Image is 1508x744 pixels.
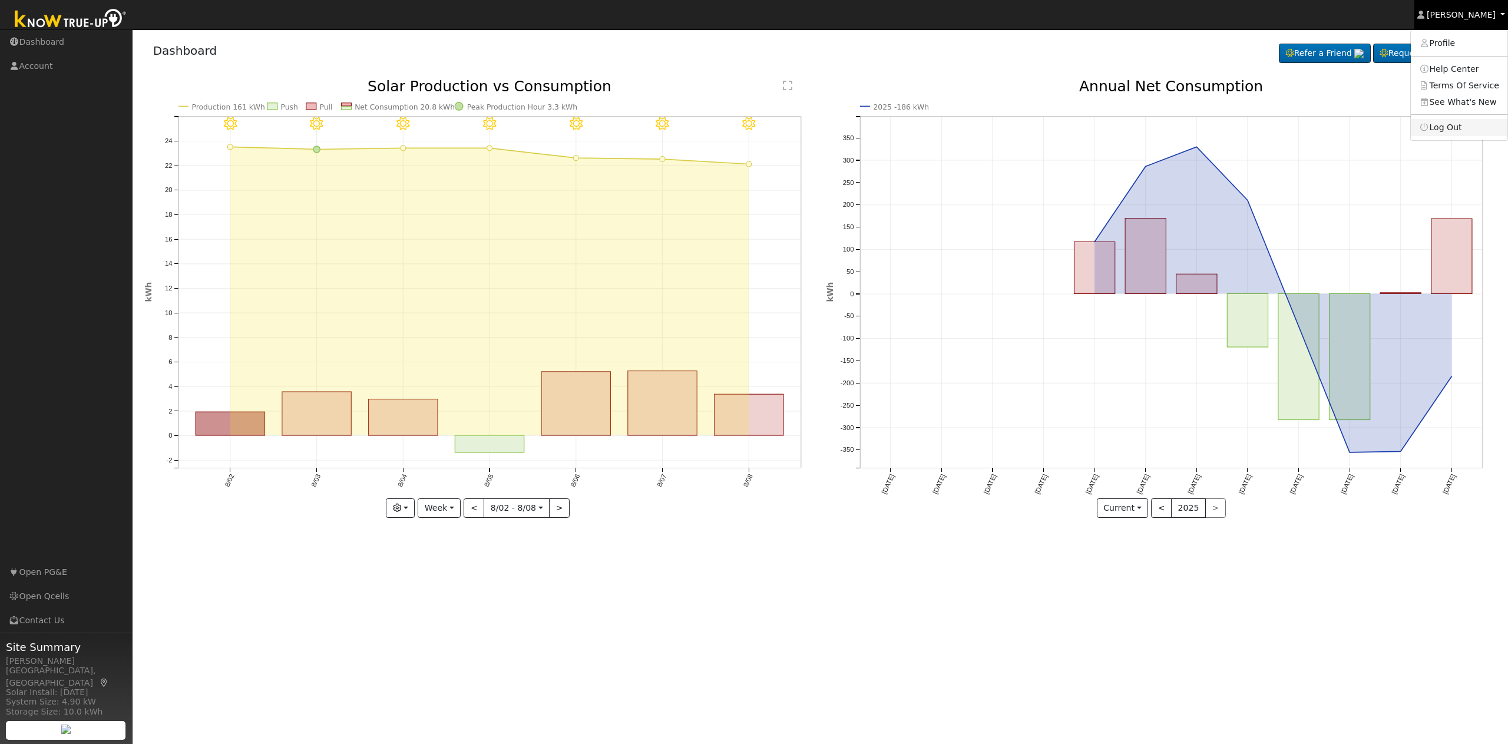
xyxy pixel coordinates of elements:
[1084,473,1100,495] text: [DATE]
[983,473,998,495] text: [DATE]
[223,473,235,488] text: 8/02
[227,144,233,150] circle: onclick=""
[1194,144,1199,150] circle: onclick=""
[841,402,854,409] text: -250
[841,447,854,454] text: -350
[1347,450,1352,455] circle: onclick=""
[99,678,110,687] a: Map
[164,236,172,243] text: 16
[843,246,854,253] text: 100
[164,162,172,169] text: 22
[6,686,126,699] div: Solar Install: [DATE]
[573,156,578,161] circle: onclick=""
[1278,294,1319,420] rect: onclick=""
[1411,119,1507,135] a: Log Out
[1176,275,1217,294] rect: onclick=""
[628,371,697,435] rect: onclick=""
[355,103,455,111] text: Net Consumption 20.8 kWh
[1431,219,1472,293] rect: onclick=""
[282,392,351,435] rect: onclick=""
[168,359,172,366] text: 6
[487,146,492,151] circle: onclick=""
[1373,44,1487,64] a: Request a Cleaning
[6,664,126,689] div: [GEOGRAPHIC_DATA], [GEOGRAPHIC_DATA]
[168,432,172,439] text: 0
[1330,294,1370,420] rect: onclick=""
[931,473,947,495] text: [DATE]
[1228,294,1268,348] rect: onclick=""
[549,498,570,518] button: >
[841,379,854,386] text: -200
[1411,77,1507,94] a: Terms Of Service
[1143,164,1148,169] circle: onclick=""
[1125,219,1166,294] rect: onclick=""
[223,117,236,130] i: 8/02 - Clear
[166,457,172,464] text: -2
[164,285,172,292] text: 12
[467,103,577,111] text: Peak Production Hour 3.3 kWh
[1411,94,1507,110] a: See What's New
[6,639,126,655] span: Site Summary
[418,498,461,518] button: Week
[742,117,755,130] i: 8/08 - Clear
[164,187,172,194] text: 20
[1296,324,1301,329] circle: onclick=""
[368,78,611,95] text: Solar Production vs Consumption
[191,103,264,111] text: Production 161 kWh
[841,357,854,364] text: -150
[1186,473,1202,495] text: [DATE]
[746,161,752,167] circle: onclick=""
[144,282,153,302] text: kWh
[396,473,408,488] text: 8/04
[164,211,172,218] text: 18
[881,473,896,495] text: [DATE]
[569,117,582,130] i: 8/06 - Clear
[843,223,854,230] text: 150
[168,334,172,341] text: 8
[164,137,172,144] text: 24
[455,435,524,452] rect: onclick=""
[6,706,126,718] div: Storage Size: 10.0 kWh
[825,282,835,302] text: kWh
[1136,473,1151,495] text: [DATE]
[484,498,550,518] button: 8/02 - 8/08
[310,117,323,130] i: 8/03 - Clear
[782,80,792,91] text: 
[153,44,217,58] a: Dashboard
[310,473,322,488] text: 8/03
[1411,35,1507,52] a: Profile
[482,473,494,488] text: 8/05
[1151,498,1172,518] button: <
[1411,61,1507,77] a: Help Center
[841,335,854,342] text: -100
[168,383,172,390] text: 4
[1245,198,1251,203] circle: onclick=""
[313,146,320,153] circle: onclick=""
[1079,78,1263,95] text: Annual Net Consumption
[1092,239,1097,244] circle: onclick=""
[464,498,484,518] button: <
[164,309,172,316] text: 10
[1442,473,1457,495] text: [DATE]
[742,473,754,488] text: 8/08
[1449,374,1454,379] circle: onclick=""
[164,260,172,267] text: 14
[368,399,437,435] rect: onclick=""
[61,725,71,734] img: retrieve
[850,290,854,297] text: 0
[1097,498,1149,518] button: Current
[1238,473,1253,495] text: [DATE]
[1289,473,1304,495] text: [DATE]
[1279,44,1371,64] a: Refer a Friend
[1398,449,1404,454] circle: onclick=""
[1427,10,1496,19] span: [PERSON_NAME]
[1380,293,1421,294] rect: onclick=""
[6,655,126,667] div: [PERSON_NAME]
[660,157,665,162] circle: onclick=""
[319,103,332,111] text: Pull
[400,146,405,151] circle: onclick=""
[843,179,854,186] text: 250
[843,201,854,209] text: 200
[841,424,854,431] text: -300
[396,117,409,130] i: 8/04 - Clear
